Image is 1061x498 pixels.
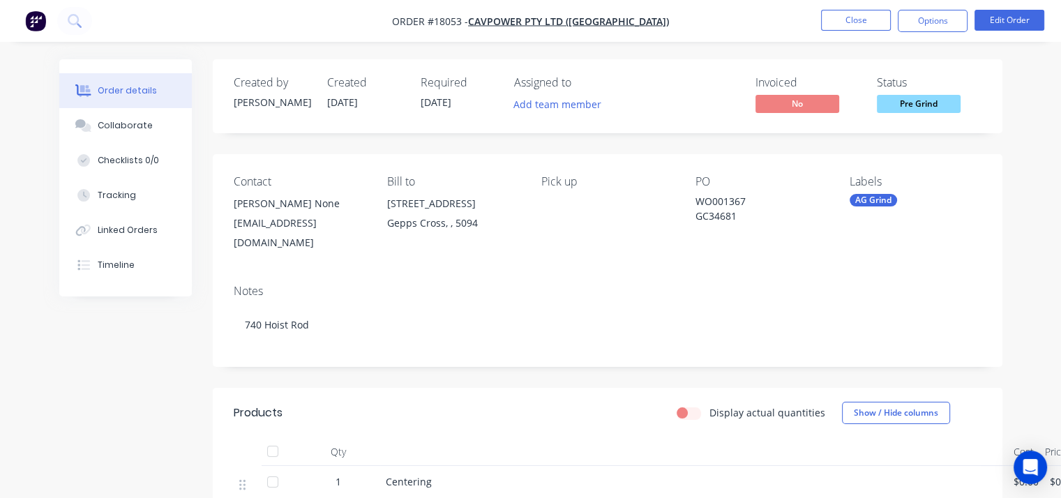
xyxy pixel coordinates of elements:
[514,95,609,114] button: Add team member
[541,175,673,188] div: Pick up
[877,76,981,89] div: Status
[59,108,192,143] button: Collaborate
[1008,438,1039,466] div: Cost
[421,76,497,89] div: Required
[296,438,380,466] div: Qty
[234,303,981,346] div: 740 Hoist Rod
[98,259,135,271] div: Timeline
[59,73,192,108] button: Order details
[850,175,981,188] div: Labels
[468,15,669,28] a: CavPower Pty Ltd ([GEOGRAPHIC_DATA])
[695,194,827,223] div: WO001367 GC34681
[336,474,341,489] span: 1
[234,194,366,213] div: [PERSON_NAME] None
[59,178,192,213] button: Tracking
[387,175,519,188] div: Bill to
[234,405,283,421] div: Products
[59,143,192,178] button: Checklists 0/0
[421,96,451,109] span: [DATE]
[98,84,157,97] div: Order details
[877,95,961,116] button: Pre Grind
[98,119,153,132] div: Collaborate
[755,76,860,89] div: Invoiced
[695,175,827,188] div: PO
[98,224,158,236] div: Linked Orders
[850,194,897,206] div: AG Grind
[234,95,310,110] div: [PERSON_NAME]
[387,194,519,239] div: [STREET_ADDRESS]Gepps Cross, , 5094
[975,10,1044,31] button: Edit Order
[234,76,310,89] div: Created by
[59,248,192,282] button: Timeline
[234,194,366,252] div: [PERSON_NAME] None[EMAIL_ADDRESS][DOMAIN_NAME]
[59,213,192,248] button: Linked Orders
[327,96,358,109] span: [DATE]
[387,213,519,233] div: Gepps Cross, , 5094
[386,475,432,488] span: Centering
[514,76,654,89] div: Assigned to
[877,95,961,112] span: Pre Grind
[98,154,159,167] div: Checklists 0/0
[387,194,519,213] div: [STREET_ADDRESS]
[506,95,608,114] button: Add team member
[392,15,468,28] span: Order #18053 -
[709,405,825,420] label: Display actual quantities
[98,189,136,202] div: Tracking
[842,402,950,424] button: Show / Hide columns
[234,285,981,298] div: Notes
[1014,451,1047,484] div: Open Intercom Messenger
[898,10,968,32] button: Options
[755,95,839,112] span: No
[234,213,366,252] div: [EMAIL_ADDRESS][DOMAIN_NAME]
[25,10,46,31] img: Factory
[234,175,366,188] div: Contact
[821,10,891,31] button: Close
[327,76,404,89] div: Created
